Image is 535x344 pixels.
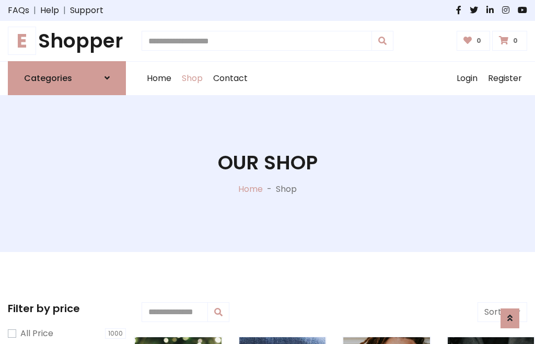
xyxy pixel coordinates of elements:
h1: Shopper [8,29,126,53]
a: Home [142,62,177,95]
span: | [29,4,40,17]
p: Shop [276,183,297,196]
a: Support [70,4,103,17]
a: Register [483,62,527,95]
span: 0 [510,36,520,45]
a: FAQs [8,4,29,17]
p: - [263,183,276,196]
a: EShopper [8,29,126,53]
h5: Filter by price [8,302,126,315]
span: 1000 [105,328,126,339]
a: Home [238,183,263,195]
span: 0 [474,36,484,45]
span: | [59,4,70,17]
button: Sort by [478,302,527,322]
a: Login [451,62,483,95]
a: Help [40,4,59,17]
a: 0 [492,31,527,51]
h6: Categories [24,73,72,83]
a: Shop [177,62,208,95]
a: Contact [208,62,253,95]
a: Categories [8,61,126,95]
label: All Price [20,327,53,340]
h1: Our Shop [218,151,318,175]
a: 0 [457,31,491,51]
span: E [8,27,36,55]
